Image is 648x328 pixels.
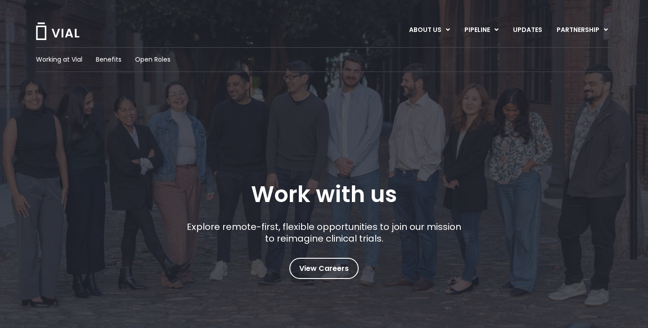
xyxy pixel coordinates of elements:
[36,55,82,64] a: Working at Vial
[506,22,549,38] a: UPDATES
[549,22,615,38] a: PARTNERSHIPMenu Toggle
[184,221,465,244] p: Explore remote-first, flexible opportunities to join our mission to reimagine clinical trials.
[96,55,121,64] a: Benefits
[35,22,80,40] img: Vial Logo
[289,258,359,279] a: View Careers
[402,22,457,38] a: ABOUT USMenu Toggle
[299,263,349,274] span: View Careers
[135,55,171,64] a: Open Roles
[251,181,397,207] h1: Work with us
[457,22,505,38] a: PIPELINEMenu Toggle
